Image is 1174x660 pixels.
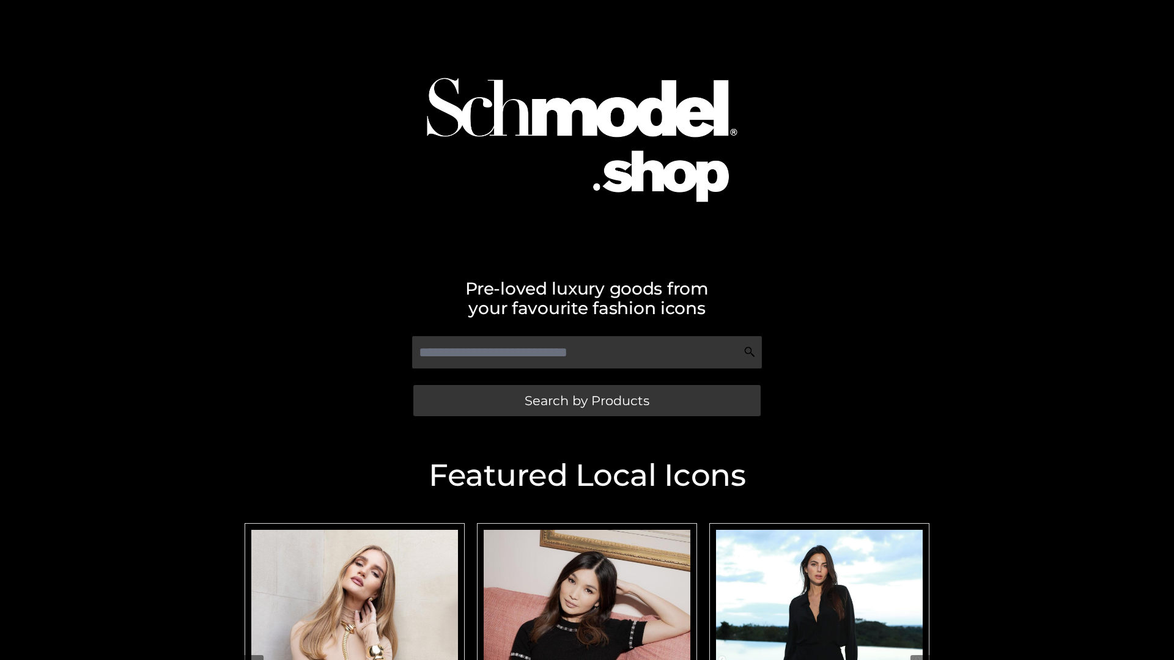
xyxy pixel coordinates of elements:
span: Search by Products [525,394,649,407]
h2: Pre-loved luxury goods from your favourite fashion icons [238,279,936,318]
img: Search Icon [744,346,756,358]
h2: Featured Local Icons​ [238,460,936,491]
a: Search by Products [413,385,761,416]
